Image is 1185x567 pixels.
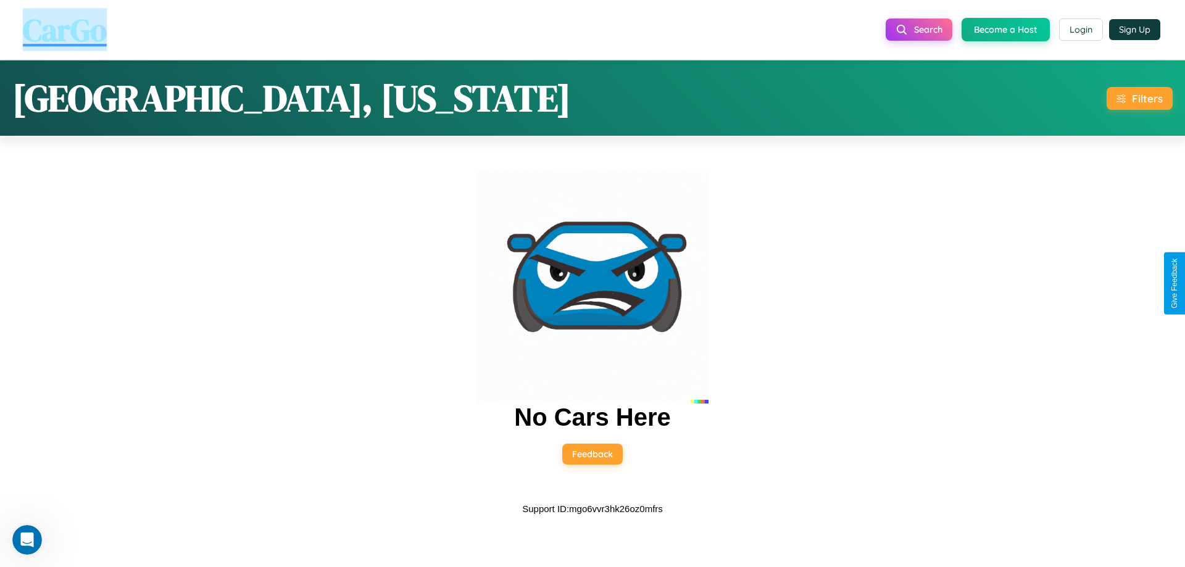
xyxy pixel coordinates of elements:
[886,19,952,41] button: Search
[12,525,42,555] iframe: Intercom live chat
[1109,19,1160,40] button: Sign Up
[1107,87,1173,110] button: Filters
[962,18,1050,41] button: Become a Host
[12,73,571,123] h1: [GEOGRAPHIC_DATA], [US_STATE]
[1059,19,1103,41] button: Login
[1132,92,1163,105] div: Filters
[476,172,709,404] img: car
[914,24,942,35] span: Search
[522,500,663,517] p: Support ID: mgo6vvr3hk26oz0mfrs
[1170,259,1179,308] div: Give Feedback
[562,444,623,465] button: Feedback
[514,404,670,431] h2: No Cars Here
[23,8,107,51] span: CarGo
